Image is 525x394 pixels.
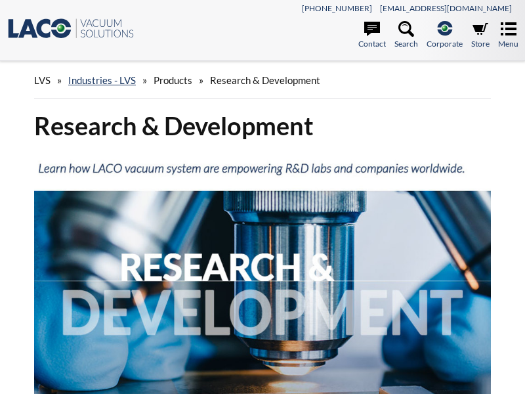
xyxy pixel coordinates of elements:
span: Research & Development [210,74,320,86]
span: Products [154,74,192,86]
a: [EMAIL_ADDRESS][DOMAIN_NAME] [380,3,512,13]
a: Industries - LVS [68,74,136,86]
div: » » » [34,62,491,99]
a: Store [471,21,490,50]
span: LVS [34,74,51,86]
a: [PHONE_NUMBER] [302,3,372,13]
a: Search [394,21,418,50]
h1: Research & Development [34,110,491,142]
a: Contact [358,21,386,50]
a: Menu [498,21,518,50]
span: Corporate [427,37,463,50]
